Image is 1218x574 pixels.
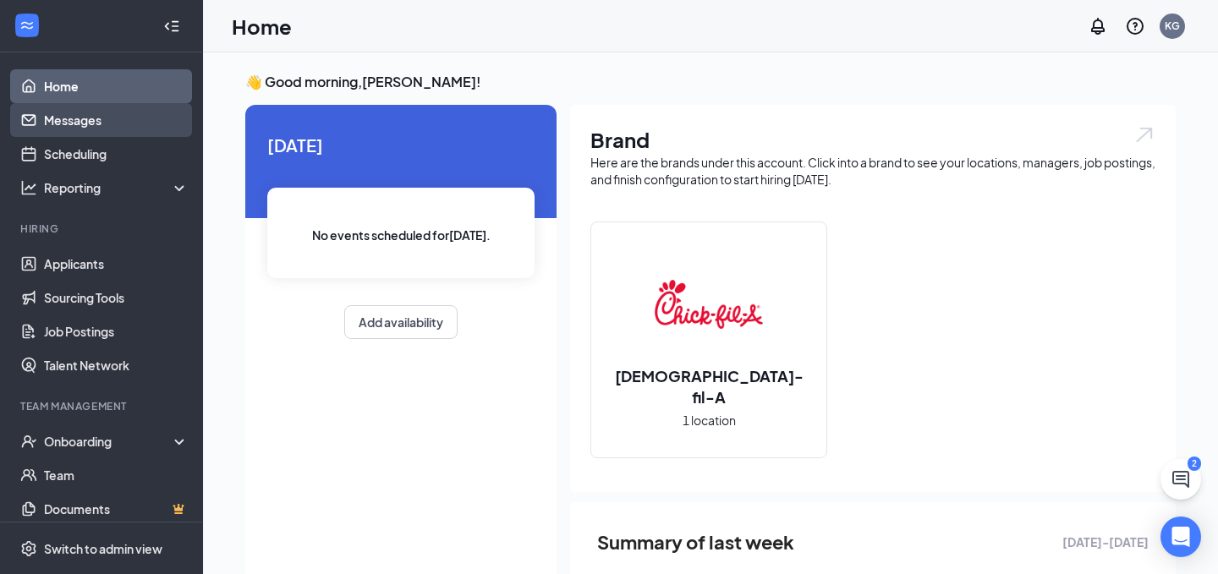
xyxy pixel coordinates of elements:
[1133,125,1155,145] img: open.6027fd2a22e1237b5b06.svg
[267,132,535,158] span: [DATE]
[20,399,185,413] div: Team Management
[44,348,189,382] a: Talent Network
[1171,469,1191,489] svg: ChatActive
[245,73,1176,91] h3: 👋 Good morning, [PERSON_NAME] !
[590,154,1155,188] div: Here are the brands under this account. Click into a brand to see your locations, managers, job p...
[1165,19,1180,33] div: KG
[44,103,189,137] a: Messages
[20,179,37,196] svg: Analysis
[1088,16,1108,36] svg: Notifications
[1160,459,1201,500] button: ChatActive
[44,179,189,196] div: Reporting
[20,433,37,450] svg: UserCheck
[590,125,1155,154] h1: Brand
[591,365,826,407] h2: [DEMOGRAPHIC_DATA]-fil-A
[232,12,292,41] h1: Home
[44,314,189,348] a: Job Postings
[44,458,189,492] a: Team
[44,69,189,103] a: Home
[44,540,162,557] div: Switch to admin view
[1188,456,1201,471] div: 2
[19,17,36,34] svg: WorkstreamLogo
[1125,16,1145,36] svg: QuestionInfo
[312,226,491,244] span: No events scheduled for [DATE] .
[683,411,736,429] span: 1 location
[1062,533,1149,551] span: [DATE] - [DATE]
[44,433,174,450] div: Onboarding
[344,305,458,339] button: Add availability
[163,18,180,35] svg: Collapse
[44,492,189,526] a: DocumentsCrown
[44,137,189,171] a: Scheduling
[20,221,185,236] div: Hiring
[20,540,37,557] svg: Settings
[655,250,763,358] img: Chick-fil-A
[44,281,189,314] a: Sourcing Tools
[1160,517,1201,557] div: Open Intercom Messenger
[597,528,794,557] span: Summary of last week
[44,247,189,281] a: Applicants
